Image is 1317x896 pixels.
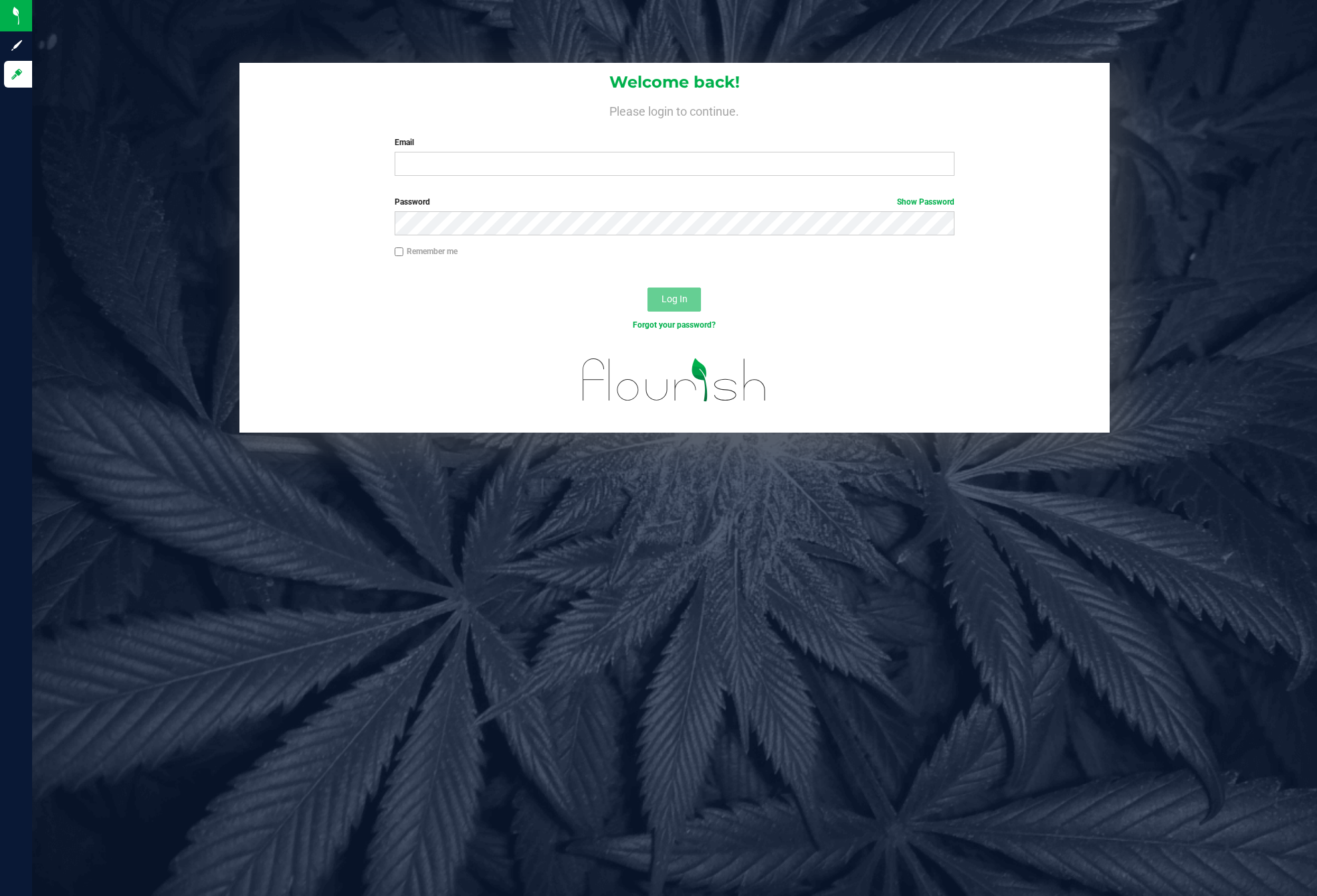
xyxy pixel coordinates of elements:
[633,320,716,330] a: Forgot your password?
[239,74,1110,91] h1: Welcome back!
[647,288,701,312] button: Log In
[239,102,1110,118] h4: Please login to continue.
[10,68,23,81] inline-svg: Log in
[10,39,23,52] inline-svg: Sign up
[662,294,688,304] span: Log In
[897,197,954,207] a: Show Password
[395,245,458,257] label: Remember me
[395,197,430,207] span: Password
[566,345,783,415] img: flourish_logo.svg
[395,136,954,148] label: Email
[395,247,404,257] input: Remember me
